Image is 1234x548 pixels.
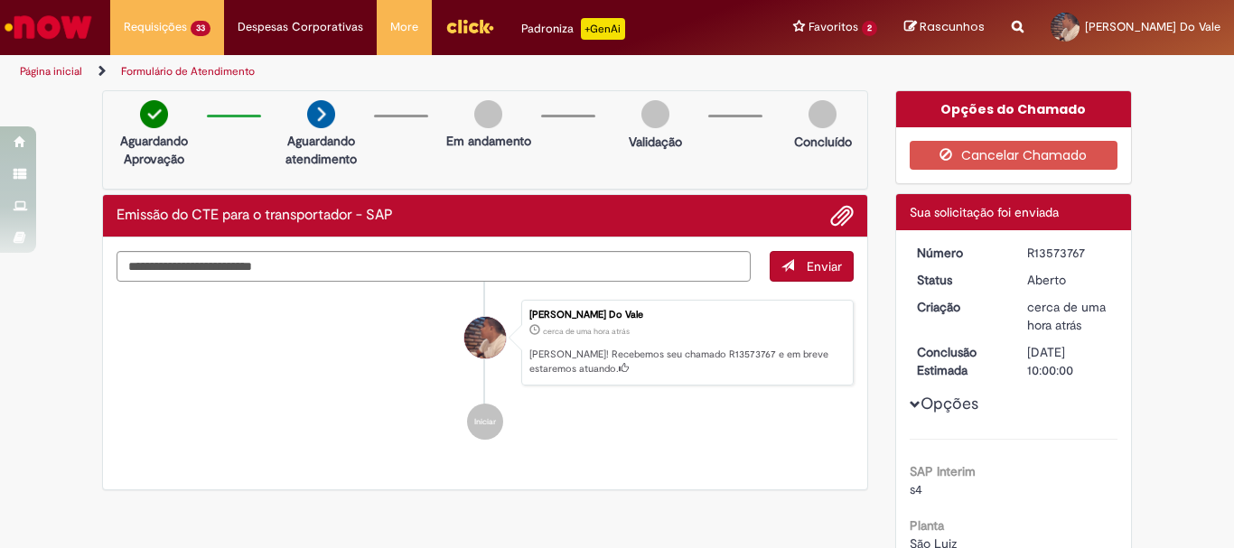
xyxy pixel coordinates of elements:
ul: Histórico de tíquete [117,282,854,459]
dt: Número [903,244,1014,262]
span: Sua solicitação foi enviada [910,204,1059,220]
img: arrow-next.png [307,100,335,128]
time: 28/09/2025 09:40:14 [543,326,630,337]
img: img-circle-grey.png [809,100,837,128]
dt: Status [903,271,1014,289]
img: img-circle-grey.png [641,100,669,128]
div: Aberto [1027,271,1111,289]
p: Concluído [794,133,852,151]
span: cerca de uma hora atrás [1027,299,1106,333]
a: Formulário de Atendimento [121,64,255,79]
div: Rafael Martins Do Vale [464,317,506,358]
button: Adicionar anexos [830,204,854,228]
span: Favoritos [809,18,858,36]
b: SAP Interim [910,463,976,479]
div: 28/09/2025 09:40:14 [1027,298,1111,334]
div: R13573767 [1027,244,1111,262]
textarea: Digite sua mensagem aqui... [117,251,751,282]
p: +GenAi [581,18,625,40]
img: img-circle-grey.png [474,100,502,128]
dt: Criação [903,298,1014,316]
span: cerca de uma hora atrás [543,326,630,337]
p: Em andamento [446,132,531,150]
div: [PERSON_NAME] Do Vale [529,310,844,320]
h2: Emissão do CTE para o transportador - SAP Histórico de tíquete [117,208,393,224]
img: ServiceNow [2,9,95,45]
span: 2 [862,21,877,36]
img: check-circle-green.png [140,100,168,128]
span: Enviar [807,258,842,274]
div: Opções do Chamado [896,91,1132,127]
ul: Trilhas de página [14,55,809,88]
span: 33 [191,21,210,36]
span: Despesas Corporativas [238,18,363,36]
p: Aguardando Aprovação [110,132,198,168]
a: Página inicial [20,64,82,79]
li: Rafael Martins Do Vale [117,300,854,386]
b: Planta [910,517,944,534]
button: Enviar [770,251,854,282]
p: Validação [629,133,682,151]
div: [DATE] 10:00:00 [1027,343,1111,379]
div: Padroniza [521,18,625,40]
a: Rascunhos [904,19,985,36]
span: Requisições [124,18,187,36]
span: More [390,18,418,36]
img: click_logo_yellow_360x200.png [445,13,494,40]
span: [PERSON_NAME] Do Vale [1085,19,1220,34]
p: Aguardando atendimento [277,132,365,168]
p: [PERSON_NAME]! Recebemos seu chamado R13573767 e em breve estaremos atuando. [529,348,844,376]
span: Rascunhos [920,18,985,35]
dt: Conclusão Estimada [903,343,1014,379]
time: 28/09/2025 09:40:14 [1027,299,1106,333]
button: Cancelar Chamado [910,141,1118,170]
span: s4 [910,481,922,497]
